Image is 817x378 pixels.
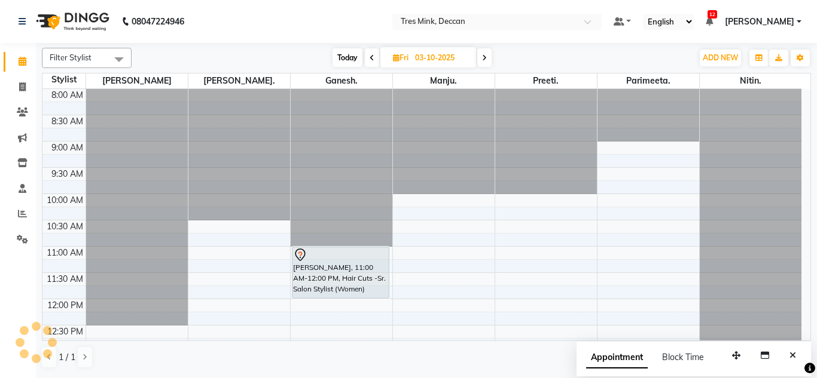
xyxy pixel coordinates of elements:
[86,73,188,88] span: [PERSON_NAME]
[132,5,184,38] b: 08047224946
[45,325,86,338] div: 12:30 PM
[411,49,471,67] input: 2025-10-03
[49,89,86,102] div: 8:00 AM
[45,299,86,312] div: 12:00 PM
[44,194,86,207] div: 10:00 AM
[44,273,86,285] div: 11:30 AM
[700,50,741,66] button: ADD NEW
[44,247,86,259] div: 11:00 AM
[292,247,389,298] div: [PERSON_NAME], 11:00 AM-12:00 PM, Hair Cuts -Sr. Salon Stylist (Women)
[291,73,392,88] span: Ganesh.
[708,10,717,19] span: 12
[49,142,86,154] div: 9:00 AM
[31,5,112,38] img: logo
[725,16,794,28] span: [PERSON_NAME]
[59,351,75,364] span: 1 / 1
[49,168,86,180] div: 9:30 AM
[49,115,86,128] div: 8:30 AM
[662,352,704,362] span: Block Time
[706,16,713,27] a: 12
[703,53,738,62] span: ADD NEW
[390,53,411,62] span: Fri
[42,73,86,86] div: Stylist
[700,73,802,88] span: Nitin.
[50,53,92,62] span: Filter Stylist
[188,73,290,88] span: [PERSON_NAME].
[44,220,86,233] div: 10:30 AM
[333,48,362,67] span: Today
[495,73,597,88] span: Preeti.
[586,347,648,368] span: Appointment
[597,73,699,88] span: Parimeeta.
[784,346,801,365] button: Close
[393,73,495,88] span: Manju.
